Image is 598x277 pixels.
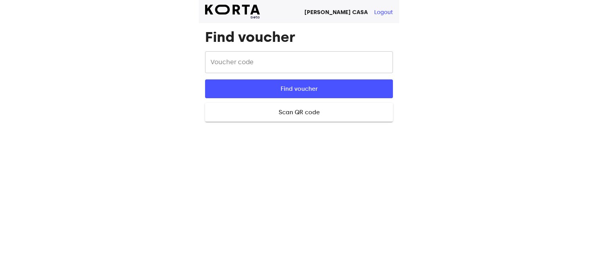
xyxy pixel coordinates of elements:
[205,103,393,122] button: Scan QR code
[374,9,393,16] button: Logout
[218,84,380,94] span: Find voucher
[304,9,368,16] strong: [PERSON_NAME] CASA
[205,5,260,14] img: Korta
[205,14,260,20] span: beta
[205,29,393,45] h1: Find voucher
[218,107,380,117] span: Scan QR code
[205,79,393,98] button: Find voucher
